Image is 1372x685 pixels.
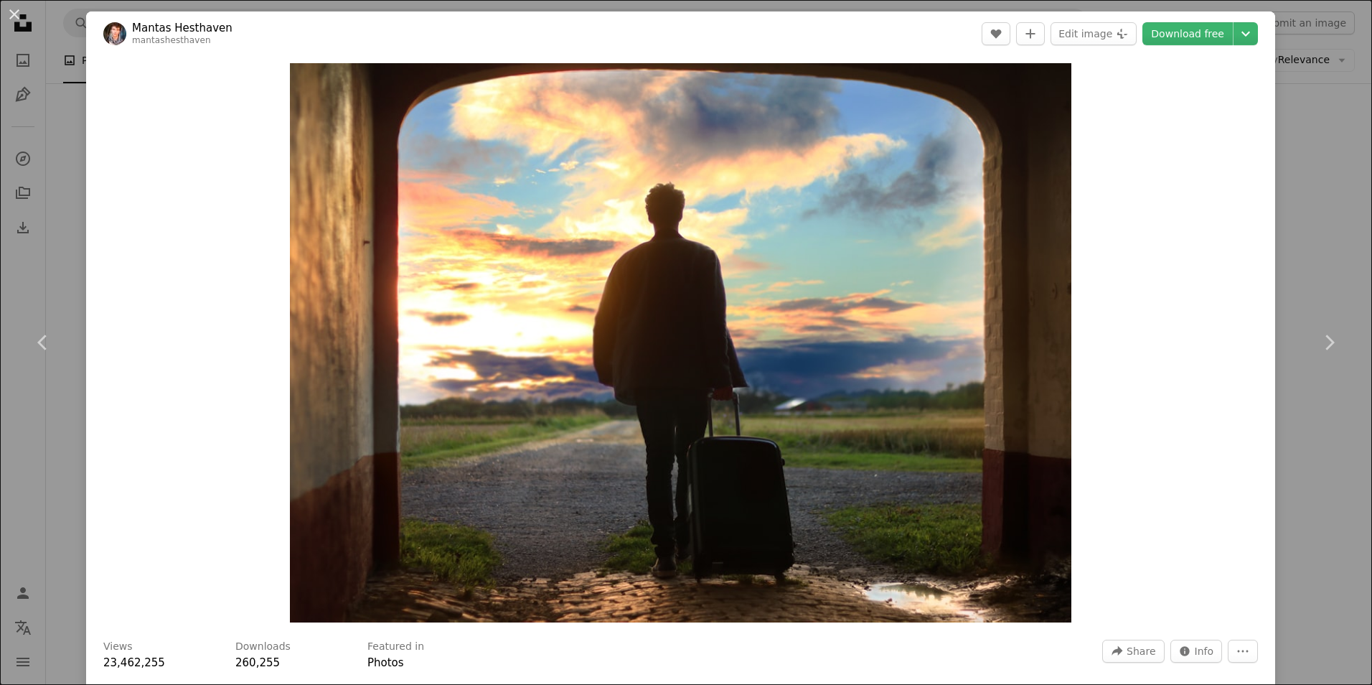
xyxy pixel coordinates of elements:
h3: Downloads [235,640,291,654]
span: 260,255 [235,656,280,669]
a: Photos [367,656,404,669]
span: Info [1195,640,1214,662]
a: Next [1286,274,1372,411]
button: Share this image [1102,640,1164,663]
h3: Featured in [367,640,424,654]
img: Go to Mantas Hesthaven's profile [103,22,126,45]
img: man holding luggage photo [290,63,1071,623]
button: Choose download size [1234,22,1258,45]
a: Mantas Hesthaven [132,21,232,35]
span: 23,462,255 [103,656,165,669]
a: mantashesthaven [132,35,211,45]
button: Stats about this image [1170,640,1223,663]
button: More Actions [1228,640,1258,663]
a: Download free [1142,22,1233,45]
span: Share [1127,640,1155,662]
button: Like [982,22,1010,45]
button: Edit image [1051,22,1137,45]
h3: Views [103,640,133,654]
button: Add to Collection [1016,22,1045,45]
button: Zoom in on this image [290,63,1071,623]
